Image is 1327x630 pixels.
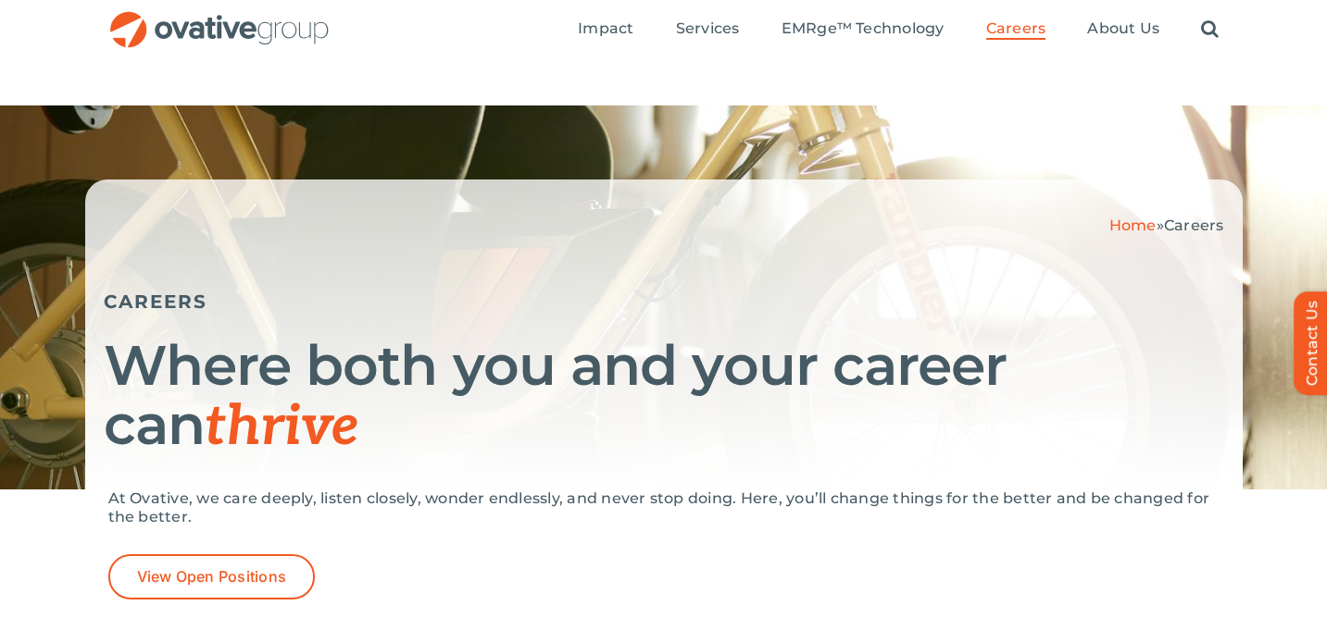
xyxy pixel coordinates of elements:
[578,19,633,40] a: Impact
[104,336,1224,457] h1: Where both you and your career can
[782,19,945,40] a: EMRge™ Technology
[1087,19,1159,38] span: About Us
[986,19,1046,38] span: Careers
[108,9,331,27] a: OG_Full_horizontal_RGB
[1201,19,1219,40] a: Search
[1109,216,1224,234] span: »
[205,394,359,461] span: thrive
[782,19,945,38] span: EMRge™ Technology
[676,19,740,38] span: Services
[578,19,633,38] span: Impact
[1164,216,1224,234] span: Careers
[108,554,316,599] a: View Open Positions
[676,19,740,40] a: Services
[1087,19,1159,40] a: About Us
[108,489,1220,526] p: At Ovative, we care deeply, listen closely, wonder endlessly, and never stop doing. Here, you’ll ...
[104,290,1224,313] h5: CAREERS
[986,19,1046,40] a: Careers
[137,568,287,586] span: View Open Positions
[1109,216,1157,234] a: Home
